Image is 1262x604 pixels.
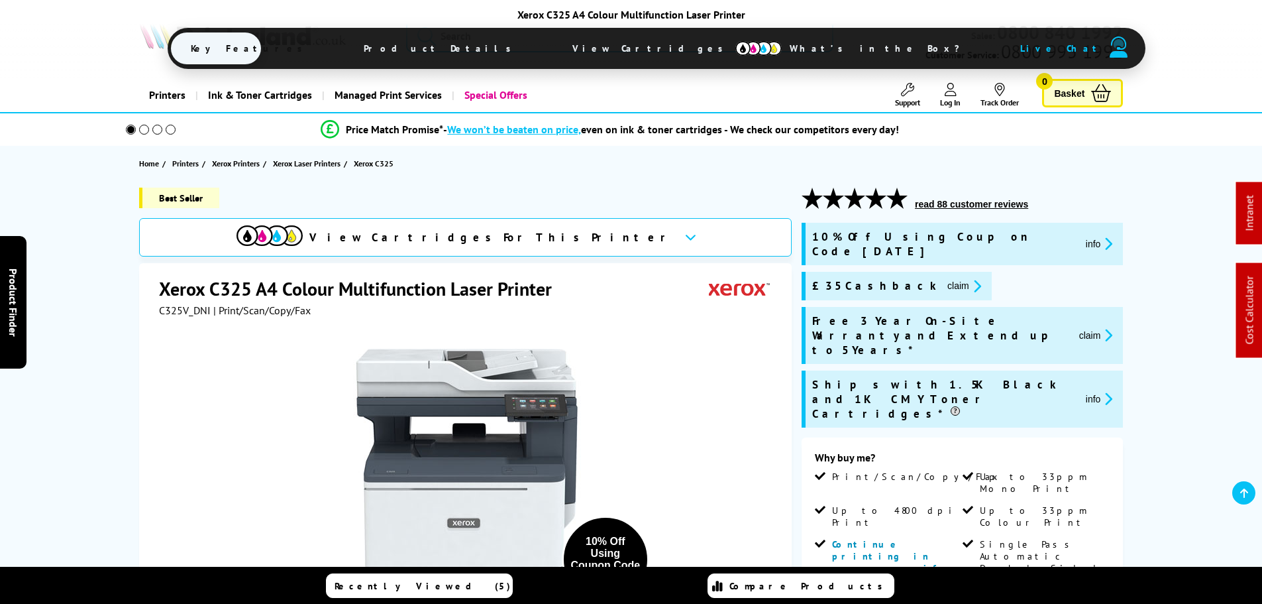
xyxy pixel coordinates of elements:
span: 0 [1036,73,1053,90]
a: Support [895,83,920,107]
span: 10% Off Using Coupon Code [DATE] [812,229,1075,259]
a: Cost Calculator [1243,276,1256,345]
span: Print/Scan/Copy/Fax [832,471,1002,483]
span: Product Details [344,32,538,64]
a: Special Offers [452,78,537,112]
span: Up to 4800 dpi Print [832,505,959,528]
h1: Xerox C325 A4 Colour Multifunction Laser Printer [159,276,565,301]
a: Printers [139,78,195,112]
a: Home [139,156,162,170]
button: promo-description [1075,328,1117,343]
a: Managed Print Services [322,78,452,112]
div: Xerox C325 A4 Colour Multifunction Laser Printer [168,8,1095,21]
span: Printers [172,156,199,170]
span: View Cartridges For This Printer [309,230,674,245]
a: Log In [940,83,961,107]
span: Best Seller [139,188,219,208]
span: Xerox Printers [212,156,260,170]
span: £35 Cashback [812,278,937,294]
button: promo-description [943,278,985,294]
img: View Cartridges [237,225,303,246]
span: Up to 33ppm Colour Print [980,505,1107,528]
span: Up to 33ppm Mono Print [980,471,1107,495]
span: Ink & Toner Cartridges [208,78,312,112]
span: Price Match Promise* [346,123,443,136]
span: Live Chat [1020,42,1102,54]
img: cmyk-icon.svg [735,41,782,56]
span: Recently Viewed (5) [335,580,511,592]
a: Basket 0 [1042,79,1123,107]
span: Product Finder [7,268,20,336]
img: Xerox [709,276,770,301]
span: Key Features [171,32,329,64]
button: read 88 customer reviews [911,198,1032,210]
a: Compare Products [708,574,894,598]
span: Basket [1054,84,1084,102]
a: Recently Viewed (5) [326,574,513,598]
span: Ships with 1.5K Black and 1K CMY Toner Cartridges* [812,377,1075,421]
span: Compare Products [729,580,890,592]
a: Intranet [1243,196,1256,231]
span: Home [139,156,159,170]
a: Xerox C325 [354,156,397,170]
span: What’s in the Box? [770,32,992,64]
img: user-headset-duotone.svg [1110,36,1128,58]
button: promo-description [1082,391,1117,406]
span: Single Pass Automatic Double Sided Scanning [980,538,1107,586]
div: 10% Off Using Coupon Code [DATE] [570,536,641,583]
span: | Print/Scan/Copy/Fax [213,304,311,317]
span: We won’t be beaten on price, [447,123,581,136]
img: Xerox C325 [337,343,597,603]
div: Why buy me? [815,451,1110,471]
span: Xerox C325 [354,156,394,170]
span: Free 3 Year On-Site Warranty and Extend up to 5 Years* [812,314,1069,357]
a: Track Order [980,83,1019,107]
span: C325V_DNI [159,304,211,317]
span: View Cartridges [552,31,755,66]
li: modal_Promise [108,118,1113,141]
a: Ink & Toner Cartridges [195,78,322,112]
span: Support [895,97,920,107]
span: Xerox Laser Printers [273,156,341,170]
a: Xerox Laser Printers [273,156,344,170]
a: Printers [172,156,202,170]
a: Xerox Printers [212,156,263,170]
div: - even on ink & toner cartridges - We check our competitors every day! [443,123,899,136]
span: Log In [940,97,961,107]
button: promo-description [1082,236,1117,251]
